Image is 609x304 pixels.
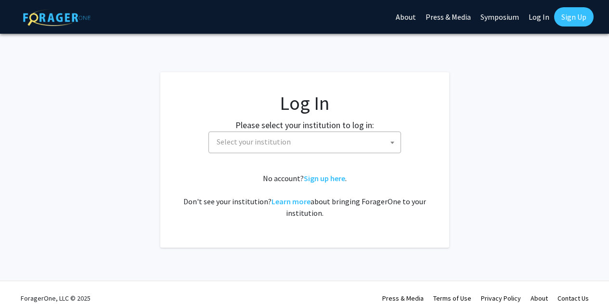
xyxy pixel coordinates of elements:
a: Contact Us [557,294,589,303]
span: Select your institution [217,137,291,146]
a: Sign Up [554,7,594,26]
span: Select your institution [213,132,401,152]
a: Privacy Policy [481,294,521,303]
span: Select your institution [208,132,401,153]
a: Learn more about bringing ForagerOne to your institution [272,197,311,206]
a: About [531,294,548,303]
img: ForagerOne Logo [23,9,91,26]
a: Sign up here [304,173,345,183]
a: Press & Media [382,294,424,303]
a: Terms of Use [433,294,471,303]
h1: Log In [180,92,430,115]
label: Please select your institution to log in: [235,119,374,132]
div: No account? . Don't see your institution? about bringing ForagerOne to your institution. [180,172,430,219]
